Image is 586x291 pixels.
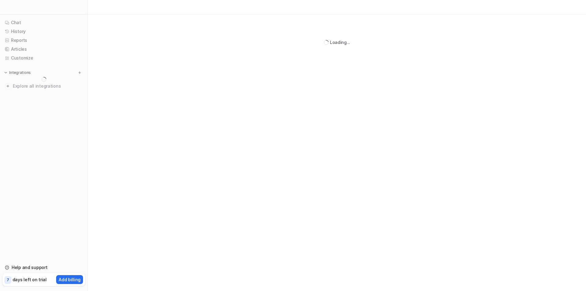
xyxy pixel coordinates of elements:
[2,70,33,76] button: Integrations
[56,275,83,284] button: Add billing
[13,81,83,91] span: Explore all integrations
[13,276,47,283] p: days left on trial
[2,54,85,62] a: Customize
[7,277,9,283] p: 7
[2,36,85,45] a: Reports
[2,45,85,53] a: Articles
[2,263,85,272] a: Help and support
[5,83,11,89] img: explore all integrations
[59,276,81,283] p: Add billing
[4,71,8,75] img: expand menu
[2,27,85,36] a: History
[2,82,85,90] a: Explore all integrations
[330,39,350,45] div: Loading...
[2,18,85,27] a: Chat
[78,71,82,75] img: menu_add.svg
[9,70,31,75] p: Integrations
